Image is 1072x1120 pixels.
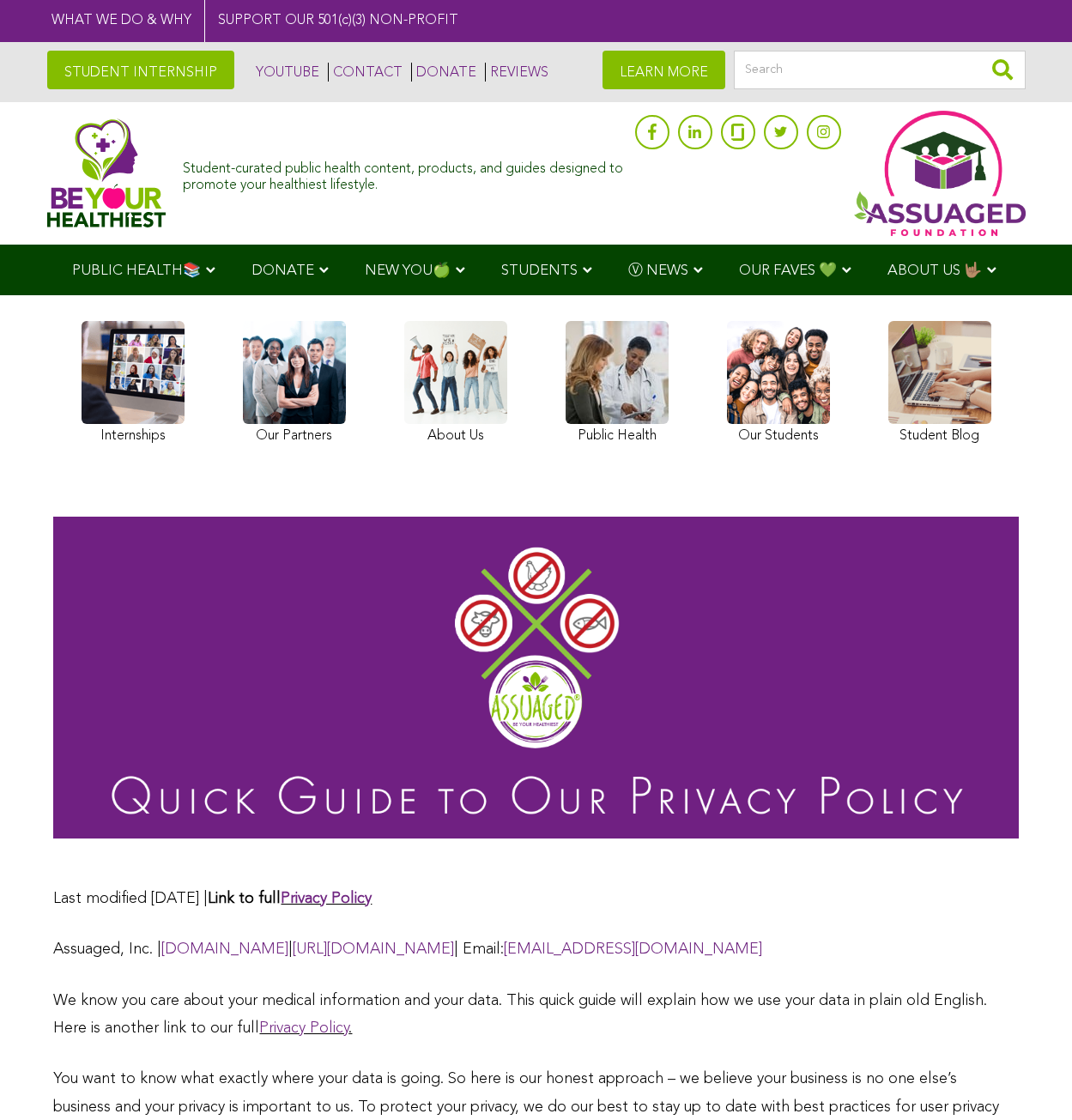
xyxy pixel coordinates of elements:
a: REVIEWS [485,63,548,82]
p: We know you care about your medical information and your data. This quick guide will explain how ... [53,987,1018,1043]
span: STUDENTS [501,263,578,278]
a: DONATE [411,63,476,82]
span: DONATE [251,263,314,278]
a: Privacy Policy [281,891,372,906]
u: . [259,1020,352,1036]
input: Search [734,51,1026,89]
div: Navigation Menu [47,245,1026,295]
span: OUR FAVES 💚 [739,263,837,278]
a: CONTACT [328,63,403,82]
a: LEARN MORE [603,51,725,89]
p: Assuaged, Inc. | | | Email: [53,935,1018,963]
a: STUDENT INTERNSHIP [47,51,234,89]
div: Student-curated public health content, products, and guides designed to promote your healthiest l... [183,153,626,194]
span: NEW YOU🍏 [365,263,451,278]
a: [URL][DOMAIN_NAME] [293,941,454,957]
img: Assuaged Quick Guide to Our Privacy Policy [53,517,1018,838]
span: PUBLIC HEALTH📚 [72,263,201,278]
img: glassdoor [731,124,743,141]
span: Link to full [208,891,372,906]
a: [DOMAIN_NAME] [161,941,288,957]
a: Privacy Policy [259,1020,348,1036]
span: Ⓥ NEWS [628,263,688,278]
a: [EMAIL_ADDRESS][DOMAIN_NAME] [504,941,762,957]
p: Last modified [DATE] | [53,885,1018,912]
img: Assuaged [47,118,167,227]
span: ABOUT US 🤟🏽 [887,263,982,278]
img: Assuaged App [854,111,1026,236]
a: YOUTUBE [251,63,319,82]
